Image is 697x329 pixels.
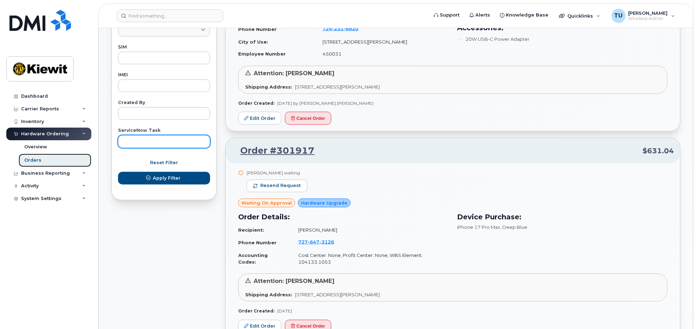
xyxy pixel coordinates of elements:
span: Attention: [PERSON_NAME] [254,278,334,284]
span: Waiting On Approval [241,200,292,206]
span: TU [614,12,623,20]
td: [PERSON_NAME] [292,224,449,236]
button: Cancel Order [285,112,331,125]
strong: Shipping Address: [245,292,292,297]
td: [STREET_ADDRESS][PERSON_NAME] [316,36,449,48]
span: , Deep Blue [500,224,527,230]
span: Reset Filter [150,159,178,166]
span: [STREET_ADDRESS][PERSON_NAME] [295,84,380,90]
strong: Order Created: [238,101,274,106]
span: [DATE] by [PERSON_NAME].[PERSON_NAME] [277,101,373,106]
strong: Employee Number [238,51,286,57]
span: 3126 [319,239,334,245]
span: 727 [298,239,334,245]
span: 724 [323,26,358,31]
h3: Device Purchase: [457,212,667,222]
a: Order #301917 [232,144,314,157]
div: [PERSON_NAME] waiting [247,170,307,176]
span: 647 [308,239,319,245]
span: Hardware Upgrade [301,200,347,206]
span: [PERSON_NAME] [628,10,668,16]
strong: Shipping Address: [245,84,292,90]
span: Wireless Admin [628,16,668,21]
li: 20W USB-C Power Adapter [457,36,667,43]
a: 7242316820 [323,26,367,31]
strong: Accounting Codes: [238,252,268,265]
iframe: Messenger Launcher [666,298,692,324]
span: 231 [332,26,344,31]
h3: Order Details: [238,212,449,222]
label: SIM [118,45,210,50]
td: Cost Center: None, Profit Center: None, WBS Element: 104133.1053 [292,249,449,268]
button: Reset Filter [118,156,210,169]
label: IMEI [118,73,210,77]
span: Apply Filter [153,175,181,181]
span: Alerts [475,12,490,19]
label: Created By [118,101,210,105]
span: [DATE] [277,308,292,314]
a: Edit Order [238,112,281,125]
td: 450031 [316,48,449,60]
span: Quicklinks [567,13,593,19]
a: 7276473126 [298,239,343,245]
strong: Recipient: [238,227,264,233]
div: Tim Unger [607,9,680,23]
a: Support [429,8,464,22]
strong: Phone Number [238,240,276,245]
span: Attention: [PERSON_NAME] [254,70,334,77]
span: Knowledge Base [506,12,548,19]
span: iPhone 17 Pro Max [457,224,500,230]
button: Apply Filter [118,172,210,185]
strong: City of Use: [238,39,268,45]
strong: Order Created: [238,308,274,314]
div: Quicklinks [554,9,605,23]
button: Resend request [247,180,307,192]
a: Alerts [464,8,495,22]
span: Resend request [260,182,301,189]
span: 6820 [344,26,358,31]
span: Support [440,12,460,19]
span: [STREET_ADDRESS][PERSON_NAME] [295,292,380,297]
a: Knowledge Base [495,8,553,22]
span: $631.04 [643,146,674,156]
input: Find something... [117,9,223,22]
strong: Phone Number [238,26,276,32]
label: ServiceNow Task [118,128,210,133]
